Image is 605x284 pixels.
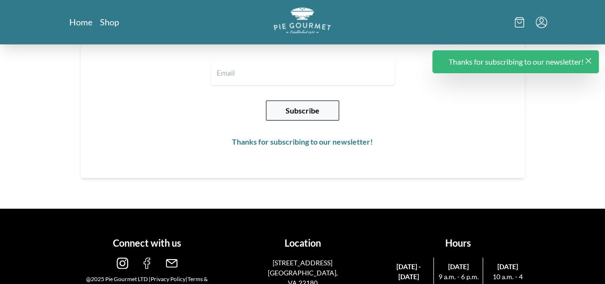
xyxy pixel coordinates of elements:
button: Menu [536,17,547,28]
h1: Hours [384,236,532,250]
input: Email [211,60,395,85]
a: Home [69,16,92,28]
span: [DATE] - [DATE] [388,261,429,282]
button: Subscribe [266,101,339,121]
h1: Connect with us [73,236,221,250]
span: [DATE] [487,261,528,272]
img: logo [274,8,331,34]
img: email [166,258,177,269]
h1: Thanks for subscribing to our newsletter! [111,136,494,148]
p: [STREET_ADDRESS] [265,258,340,268]
h1: Thanks for subscribing to our newsletter! [449,56,583,68]
button: Close panel [583,56,593,66]
a: Shop [100,16,119,28]
a: Logo [274,8,331,37]
img: facebook [141,258,153,269]
a: instagram [117,261,128,271]
a: email [166,261,177,271]
a: facebook [141,261,153,271]
span: [DATE] [438,261,479,272]
h1: Location [229,236,376,250]
span: 9 a.m. - 6 p.m. [438,272,479,282]
img: instagram [117,258,128,269]
a: Privacy Policy [151,275,186,283]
